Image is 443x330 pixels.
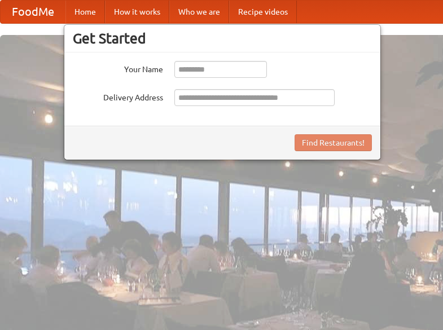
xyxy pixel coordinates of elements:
[295,134,372,151] button: Find Restaurants!
[65,1,105,23] a: Home
[73,30,372,47] h3: Get Started
[1,1,65,23] a: FoodMe
[73,61,163,75] label: Your Name
[229,1,297,23] a: Recipe videos
[73,89,163,103] label: Delivery Address
[105,1,169,23] a: How it works
[169,1,229,23] a: Who we are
